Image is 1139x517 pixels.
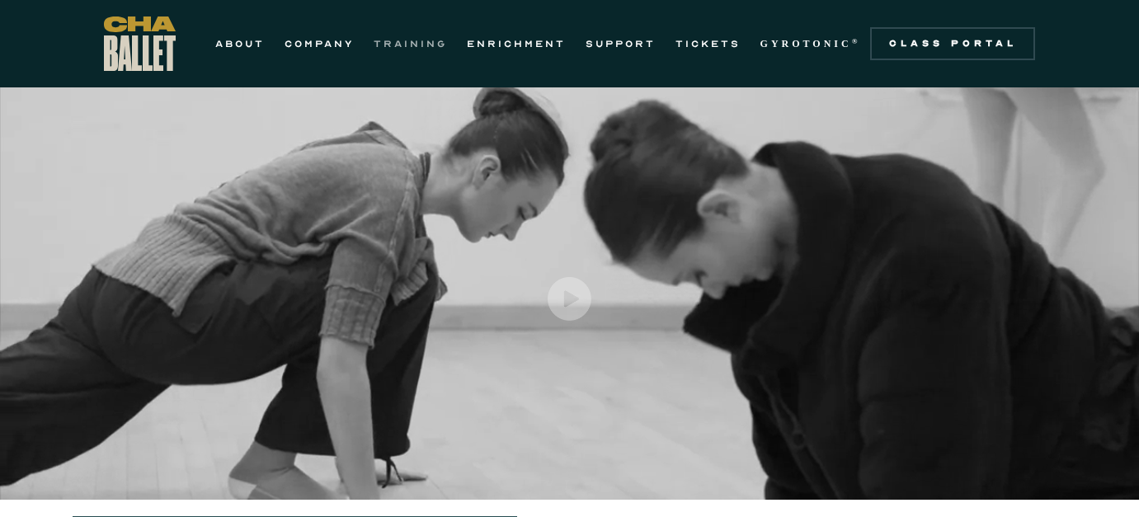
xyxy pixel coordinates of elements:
[104,16,176,71] a: home
[760,38,852,49] strong: GYROTONIC
[467,34,566,54] a: ENRICHMENT
[675,34,741,54] a: TICKETS
[374,34,447,54] a: TRAINING
[285,34,354,54] a: COMPANY
[880,37,1025,50] div: Class Portal
[760,34,861,54] a: GYROTONIC®
[215,34,265,54] a: ABOUT
[852,37,861,45] sup: ®
[870,27,1035,60] a: Class Portal
[586,34,656,54] a: SUPPORT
